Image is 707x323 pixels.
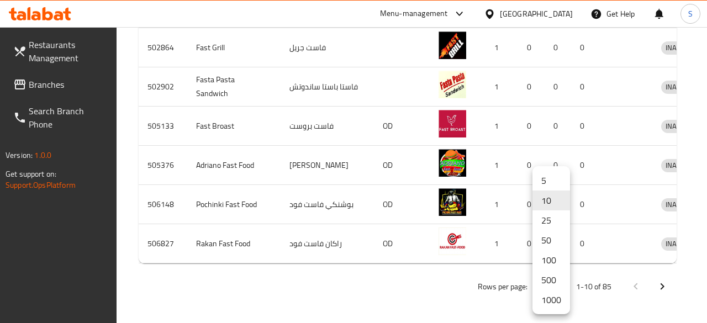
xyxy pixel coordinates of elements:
[532,230,570,250] li: 50
[532,190,570,210] li: 10
[532,250,570,270] li: 100
[532,270,570,290] li: 500
[532,210,570,230] li: 25
[532,290,570,310] li: 1000
[532,171,570,190] li: 5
